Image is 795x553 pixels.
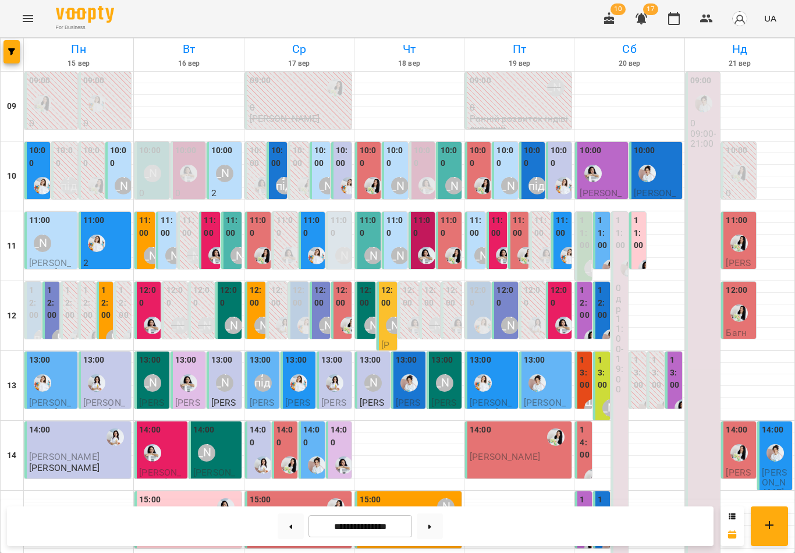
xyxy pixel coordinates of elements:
img: Анна Білан [180,374,197,392]
label: 10:00 [271,144,285,169]
img: Роксолана [88,177,105,194]
img: Анна Білан [584,329,602,347]
label: 13:00 [29,354,51,367]
h6: Чт [356,40,462,58]
div: Анна Білан [281,247,299,264]
div: Міс Анастасія [445,177,463,194]
label: 11:00 [83,214,105,227]
label: 12:00 [336,284,349,309]
label: 11:00 [616,214,626,252]
label: 11:00 [726,214,747,227]
label: 10:00 [110,144,129,169]
h6: 16 вер [136,58,242,69]
label: 12:00 [314,284,328,309]
span: 17 [643,3,658,15]
label: 14:00 [580,424,590,462]
label: 15:00 [139,494,161,506]
div: Юлія Масющенко [88,95,105,112]
label: 11:00 [276,214,295,239]
label: 11:00 [441,214,459,239]
img: Анна Білан [335,456,353,474]
div: Анна підготовка до школи [276,177,293,194]
label: 11:00 [413,214,432,239]
img: Юлія Масющенко [34,374,51,392]
div: Аліна Арт [386,317,403,334]
p: 2-3 [175,198,188,208]
img: Анна Білан [539,247,556,264]
div: Анна Білан [254,177,272,194]
label: 14:00 [762,424,783,437]
label: 11:00 [182,214,196,239]
img: Анна Білан [584,165,602,182]
img: Юлія Масющенко [308,247,325,264]
label: 14:00 [250,424,268,449]
div: Роксолана [517,247,535,264]
label: 12:00 [496,284,515,309]
img: Іванна [695,95,712,112]
h6: 19 вер [466,58,572,69]
p: 2 [211,188,239,198]
label: 09:00 [250,75,271,87]
label: 11:00 [634,214,644,252]
div: Міс Анастасія [144,165,161,182]
label: 11:00 [556,214,569,239]
label: 12:00 [250,284,263,309]
label: 14:00 [726,424,747,437]
div: Міс Анастасія [364,247,382,264]
p: 0 [250,102,349,112]
p: 09:00-21:00 [690,129,718,149]
div: Анна підготовка до школи [61,177,78,194]
img: Іванна [602,260,620,277]
p: 2 [83,258,129,268]
div: Іванна [638,165,656,182]
img: Каріна [254,456,272,474]
div: Тетяна Волох [547,79,565,97]
p: [PERSON_NAME] [250,114,320,123]
h6: 17 вер [246,58,352,69]
div: Тетяна Волох [501,177,519,194]
label: 11:00 [598,214,608,252]
label: 10:00 [336,144,349,169]
p: 0 [29,118,75,128]
label: 12:00 [139,284,158,309]
h6: 11 [7,240,16,253]
label: 10:00 [250,144,263,169]
label: 12:00 [446,284,459,309]
label: 10:00 [175,144,197,157]
p: 0 [726,188,754,198]
label: 13:00 [175,354,197,367]
label: 11:00 [250,214,268,239]
label: 12:00 [424,284,438,309]
p: 1-1.5 р/р [211,198,239,219]
label: 13:00 [139,354,161,367]
div: Тетяна Волох [319,177,336,194]
p: 0 [690,118,718,128]
label: 10:00 [314,144,328,169]
h6: Пн [26,40,132,58]
button: UA [759,8,781,29]
div: Тетяна Волох [391,177,409,194]
label: 11:00 [331,214,349,239]
div: Анна Білан [418,247,435,264]
p: 0 [83,118,129,128]
img: Роксолана [364,177,382,194]
img: Анна Білан [208,247,226,264]
label: 12:00 [524,284,542,309]
img: Юлія Масющенко [290,374,307,392]
label: 13:00 [470,354,491,367]
img: Юлія Масющенко [555,177,573,194]
span: [PERSON_NAME] [634,187,676,208]
img: Роксолана [730,235,748,252]
div: Роксолана [730,165,748,182]
img: Каріна [326,374,343,392]
img: Юлія Масющенко [70,329,87,347]
label: 10:00 [524,144,542,169]
h6: Вт [136,40,242,58]
label: 13:00 [670,354,680,392]
label: 15:00 [598,494,608,531]
label: 10:00 [441,144,459,169]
